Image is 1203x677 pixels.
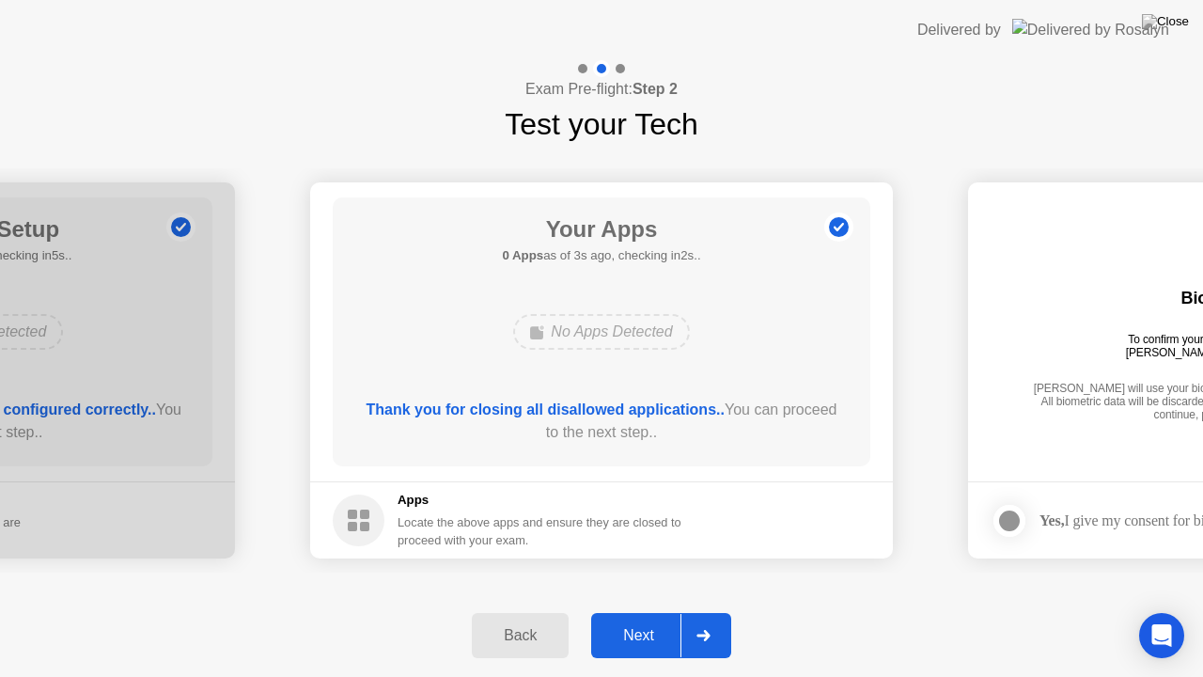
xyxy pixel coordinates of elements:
img: Close [1142,14,1189,29]
div: Locate the above apps and ensure they are closed to proceed with your exam. [398,513,682,549]
strong: Yes, [1039,512,1064,528]
h1: Your Apps [502,213,700,246]
b: 0 Apps [502,248,543,262]
div: Delivered by [917,19,1001,41]
h5: as of 3s ago, checking in2s.. [502,246,700,265]
div: You can proceed to the next step.. [360,399,844,444]
div: Back [477,627,563,644]
img: Delivered by Rosalyn [1012,19,1169,40]
b: Thank you for closing all disallowed applications.. [367,401,725,417]
div: No Apps Detected [513,314,689,350]
div: Open Intercom Messenger [1139,613,1184,658]
b: Step 2 [633,81,678,97]
button: Next [591,613,731,658]
h1: Test your Tech [505,102,698,147]
h4: Exam Pre-flight: [525,78,678,101]
div: Next [597,627,680,644]
h5: Apps [398,491,682,510]
button: Back [472,613,569,658]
